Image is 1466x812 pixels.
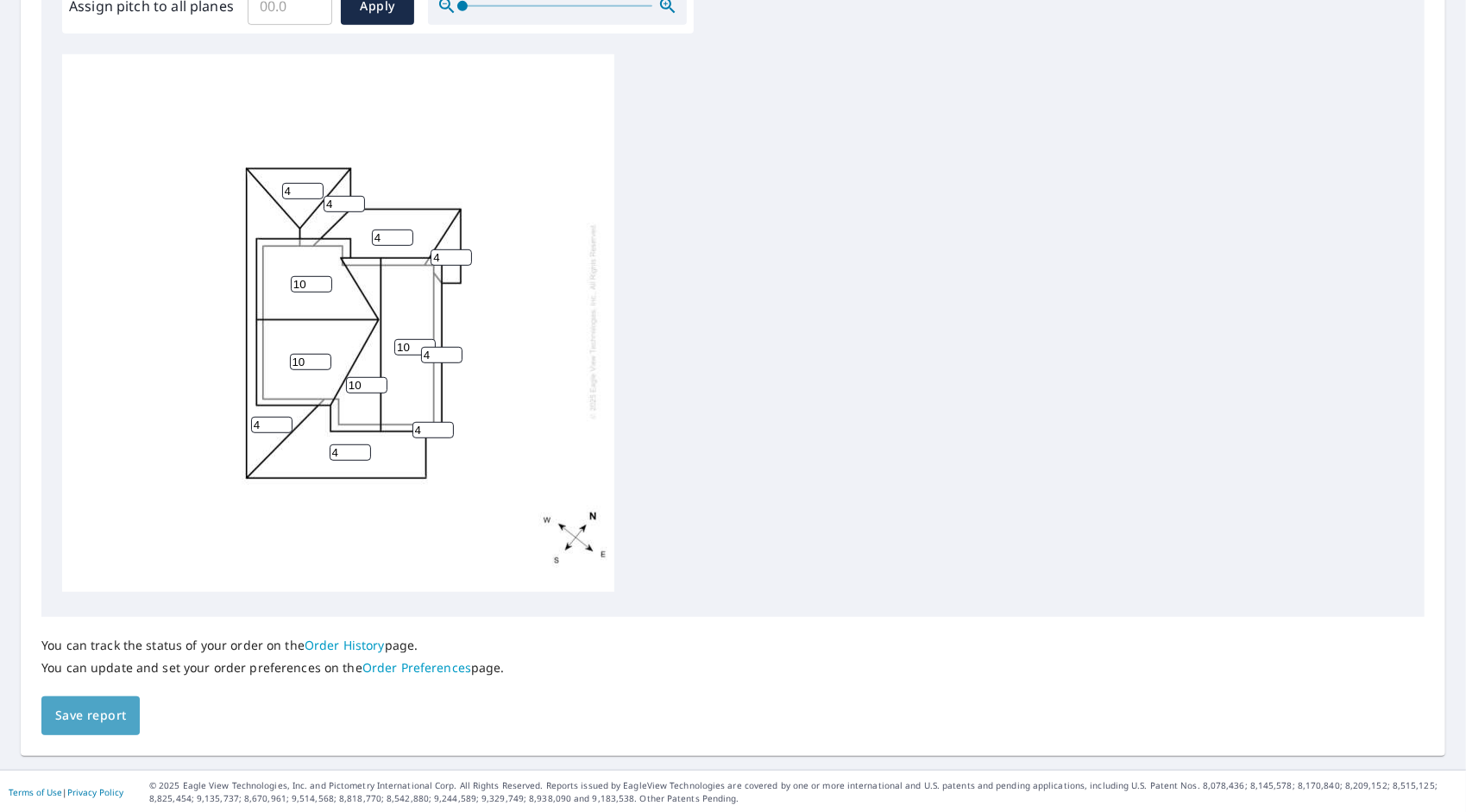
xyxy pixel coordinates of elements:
[67,786,123,798] a: Privacy Policy
[41,660,505,676] p: You can update and set your order preferences on the page.
[362,659,471,676] a: Order Preferences
[41,696,140,735] button: Save report
[9,786,62,798] a: Terms of Use
[55,705,126,727] span: Save report
[41,638,505,653] p: You can track the status of your order on the page.
[9,787,123,797] p: |
[149,779,1457,805] p: © 2025 Eagle View Technologies, Inc. and Pictometry International Corp. All Rights Reserved. Repo...
[305,637,385,653] a: Order History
